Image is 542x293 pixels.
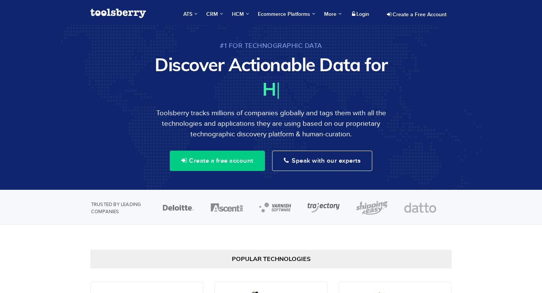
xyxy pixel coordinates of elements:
[163,204,195,211] img: deloitte
[356,201,388,215] img: shipping easy
[170,151,265,171] button: Create a free account
[180,4,201,25] a: ATS
[206,11,223,18] span: CRM
[90,53,452,76] h1: Discover Actionable Data for
[272,151,373,171] button: Speak with our experts
[102,256,440,262] h2: Popular Technologies
[262,78,276,100] span: H
[320,4,345,25] a: More
[404,203,436,213] img: datto
[90,42,452,49] span: #1 for Technographic Data
[211,203,243,212] img: ascent360
[90,108,452,139] p: Toolsberry tracks millions of companies globally and tags them with all the technologies and appl...
[254,4,319,25] a: Ecommerce Platforms
[90,9,146,18] img: Toolsberry
[202,4,227,25] a: CRM
[324,11,341,17] span: More
[308,203,340,213] img: trajectory
[232,11,249,18] span: HCM
[258,11,315,18] span: Ecommerce Platforms
[259,203,291,212] img: varnish
[347,8,374,20] a: Login
[228,4,253,25] a: HCM
[90,4,146,23] a: Toolsberry
[382,8,452,21] a: Create a Free Account
[276,78,280,100] span: |
[91,190,144,215] p: TRUSTED BY LEADING COMPANIES
[183,11,197,18] span: ATS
